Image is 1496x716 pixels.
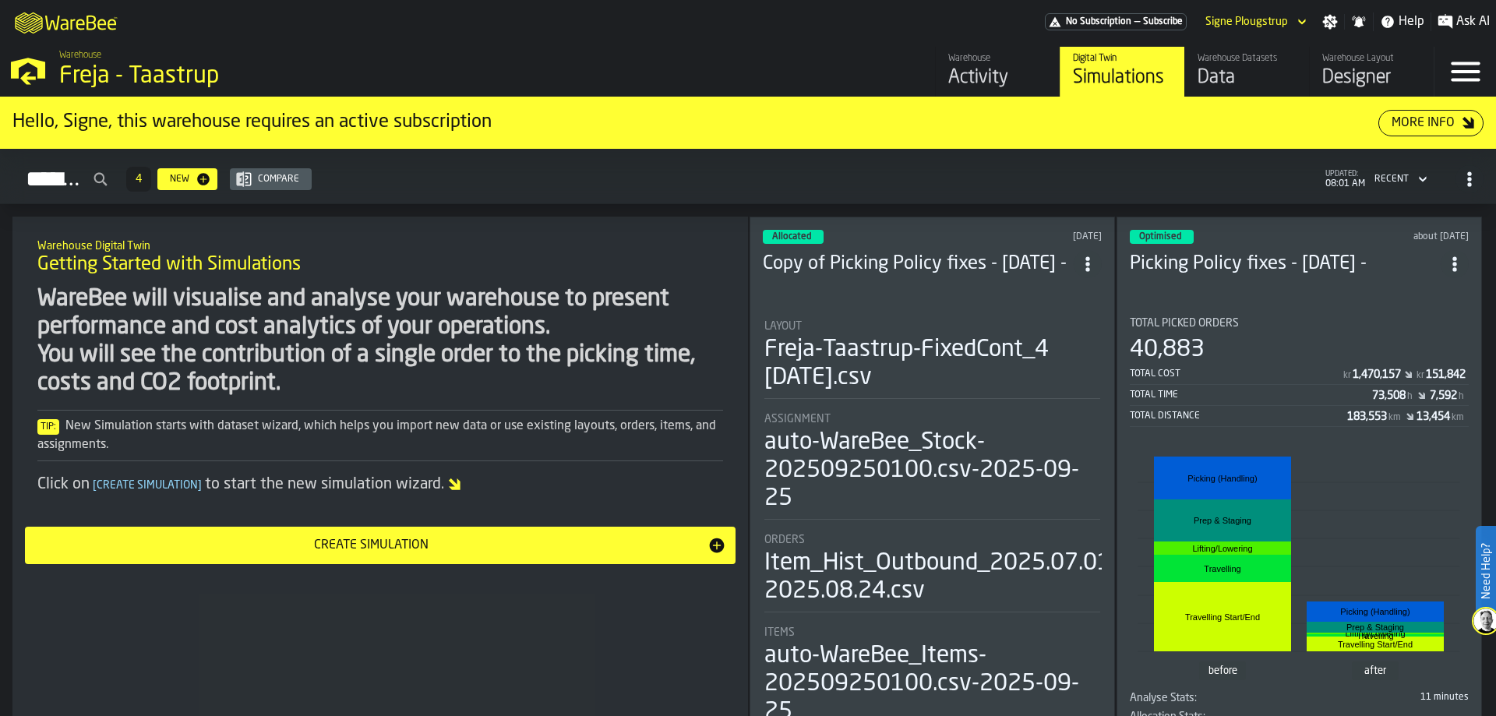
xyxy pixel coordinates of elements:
[136,174,142,185] span: 4
[1130,317,1469,330] div: Title
[764,534,1100,546] div: Title
[164,174,196,185] div: New
[1060,47,1184,97] a: link-to-/wh/i/36c4991f-68ef-4ca7-ab45-a2252c911eea/simulations
[1130,317,1239,330] span: Total Picked Orders
[965,231,1103,242] div: Updated: 9/29/2025, 11:21:15 AM Created: 9/22/2025, 3:51:16 PM
[1303,692,1470,703] div: 11 minutes
[25,527,736,564] button: button-Create Simulation
[764,626,795,639] span: Items
[1322,53,1421,64] div: Warehouse Layout
[198,480,202,491] span: ]
[1477,527,1494,615] label: Need Help?
[1430,390,1457,402] div: Stat Value
[1130,252,1441,277] div: Picking Policy fixes - 2025-08-15 -
[1130,692,1297,704] div: Title
[764,413,831,425] span: Assignment
[1309,47,1434,97] a: link-to-/wh/i/36c4991f-68ef-4ca7-ab45-a2252c911eea/designer
[1130,692,1197,704] span: Analyse Stats:
[1345,14,1373,30] label: button-toggle-Notifications
[764,320,1100,333] div: Title
[93,480,97,491] span: [
[1199,12,1310,31] div: DropdownMenuValue-Signe Plougstrup
[1364,665,1387,676] text: after
[1452,412,1464,423] span: km
[763,230,824,244] div: status-3 2
[37,252,301,277] span: Getting Started with Simulations
[764,336,1100,392] div: Freja-Taastrup-FixedCont_4 [DATE].csv
[37,474,723,496] div: Click on to start the new simulation wizard.
[1066,16,1131,27] span: No Subscription
[120,167,157,192] div: ButtonLoadMore-Load More-Prev-First-Last
[1134,16,1140,27] span: —
[157,168,217,190] button: button-New
[37,285,723,397] div: WareBee will visualise and analyse your warehouse to present performance and cost analytics of yo...
[1399,12,1424,31] span: Help
[1131,443,1467,689] div: stat-
[1372,390,1406,402] div: Stat Value
[764,413,1100,425] div: Title
[1325,170,1365,178] span: updated:
[763,252,1074,277] div: Copy of Picking Policy fixes - 2025-08-15 -
[1198,65,1297,90] div: Data
[1130,317,1469,427] div: stat-Total Picked Orders
[1130,230,1194,244] div: status-3 2
[12,110,1378,135] div: Hello, Signe, this warehouse requires an active subscription
[1045,13,1187,30] a: link-to-/wh/i/36c4991f-68ef-4ca7-ab45-a2252c911eea/pricing/
[1431,12,1496,31] label: button-toggle-Ask AI
[763,252,1074,277] h3: Copy of Picking Policy fixes - [DATE] -
[1130,252,1441,277] h3: Picking Policy fixes - [DATE] -
[1374,174,1409,185] div: DropdownMenuValue-4
[37,417,723,454] div: New Simulation starts with dataset wizard, which helps you import new data or use existing layout...
[1073,65,1172,90] div: Simulations
[948,53,1047,64] div: Warehouse
[1333,231,1470,242] div: Updated: 8/29/2025, 10:59:00 AM Created: 8/24/2025, 11:26:25 PM
[1325,178,1365,189] span: 08:01 AM
[1130,692,1469,711] div: stat-Analyse Stats:
[1353,369,1401,381] div: Stat Value
[764,626,1100,639] div: Title
[59,50,101,61] span: Warehouse
[1426,369,1466,381] div: Stat Value
[1130,411,1347,421] div: Total Distance
[1184,47,1309,97] a: link-to-/wh/i/36c4991f-68ef-4ca7-ab45-a2252c911eea/data
[1388,412,1401,423] span: km
[1073,53,1172,64] div: Digital Twin
[90,480,205,491] span: Create Simulation
[764,534,1100,612] div: stat-Orders
[1316,14,1344,30] label: button-toggle-Settings
[25,229,736,285] div: title-Getting Started with Simulations
[764,320,1100,399] div: stat-Layout
[935,47,1060,97] a: link-to-/wh/i/36c4991f-68ef-4ca7-ab45-a2252c911eea/feed/
[1139,232,1181,242] span: Optimised
[1459,391,1464,402] span: h
[1456,12,1490,31] span: Ask AI
[34,536,707,555] div: Create Simulation
[1417,370,1424,381] span: kr
[252,174,305,185] div: Compare
[1343,370,1351,381] span: kr
[37,419,59,435] span: Tip:
[948,65,1047,90] div: Activity
[59,62,480,90] div: Freja - Taastrup
[1045,13,1187,30] div: Menu Subscription
[764,534,805,546] span: Orders
[1130,336,1205,364] div: 40,883
[1130,369,1342,379] div: Total Cost
[1378,110,1484,136] button: button-More Info
[37,237,723,252] h2: Sub Title
[764,320,802,333] span: Layout
[1322,65,1421,90] div: Designer
[230,168,312,190] button: button-Compare
[1374,12,1431,31] label: button-toggle-Help
[1434,47,1496,97] label: button-toggle-Menu
[1130,390,1372,400] div: Total Time
[1417,411,1450,423] div: Stat Value
[1208,665,1237,676] text: before
[1407,391,1413,402] span: h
